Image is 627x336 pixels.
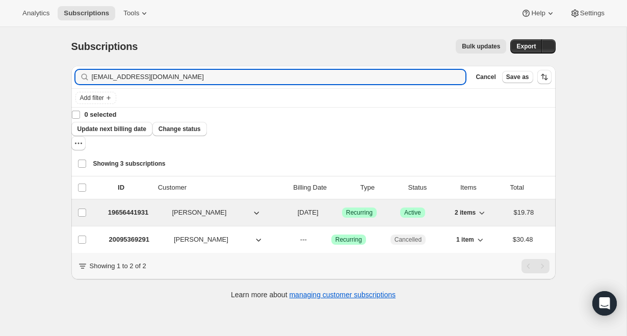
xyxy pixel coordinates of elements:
[580,9,605,17] span: Settings
[80,94,104,102] span: Add filter
[93,232,550,247] div: 20095369291[PERSON_NAME]---SuccessRecurringCancelled1 item$30.48
[335,236,362,244] span: Recurring
[460,183,477,193] div: Items
[174,235,228,245] span: [PERSON_NAME]
[450,232,488,247] button: 1 item
[93,205,550,220] div: 19656441931[PERSON_NAME][DATE]SuccessRecurringSuccessActive2 items$19.78
[456,236,474,244] span: 1 item
[109,235,149,245] p: 20095369291
[93,160,166,168] span: Showing 3 subscriptions
[531,9,545,17] span: Help
[93,183,550,193] div: IDCustomerBilling DateTypeStatusItemsTotal
[502,71,533,83] button: Save as
[71,41,138,52] span: Subscriptions
[506,73,529,81] span: Save as
[408,183,427,193] p: Status
[71,122,152,136] button: Update next billing date
[75,92,116,104] button: Add filter
[513,236,533,243] span: $30.48
[472,71,500,83] button: Cancel
[300,236,307,243] span: ---
[537,70,552,84] button: Sort the results
[168,231,270,248] button: [PERSON_NAME]
[158,183,260,193] p: Customer
[90,261,146,271] p: Showing 1 to 2 of 2
[462,42,500,50] span: Bulk updates
[152,122,207,136] button: Change status
[456,39,506,54] button: Bulk updates
[514,209,534,216] span: $19.78
[172,208,226,218] span: [PERSON_NAME]
[515,6,561,20] button: Help
[564,6,611,20] button: Settings
[293,183,327,193] p: Billing Date
[231,290,396,300] p: Learn more about
[289,291,396,299] a: managing customer subscriptions
[77,125,146,133] span: Update next billing date
[516,42,536,50] span: Export
[449,205,490,220] button: 2 items
[85,110,117,120] p: 0 selected
[108,208,149,218] p: 19656441931
[346,209,373,217] span: Recurring
[159,125,201,133] span: Change status
[118,183,124,193] p: ID
[476,73,495,81] span: Cancel
[117,6,155,20] button: Tools
[298,209,319,216] span: [DATE]
[455,209,476,217] span: 2 items
[404,209,421,217] span: Active
[360,183,375,193] div: Type
[58,6,115,20] button: Subscriptions
[510,183,524,193] p: Total
[16,6,56,20] button: Analytics
[92,70,466,84] input: Filter subscribers
[123,9,139,17] span: Tools
[521,259,550,273] nav: Pagination
[166,204,268,221] button: [PERSON_NAME]
[395,236,422,244] span: Cancelled
[64,9,109,17] span: Subscriptions
[22,9,49,17] span: Analytics
[592,291,617,316] div: Open Intercom Messenger
[510,39,542,54] button: Export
